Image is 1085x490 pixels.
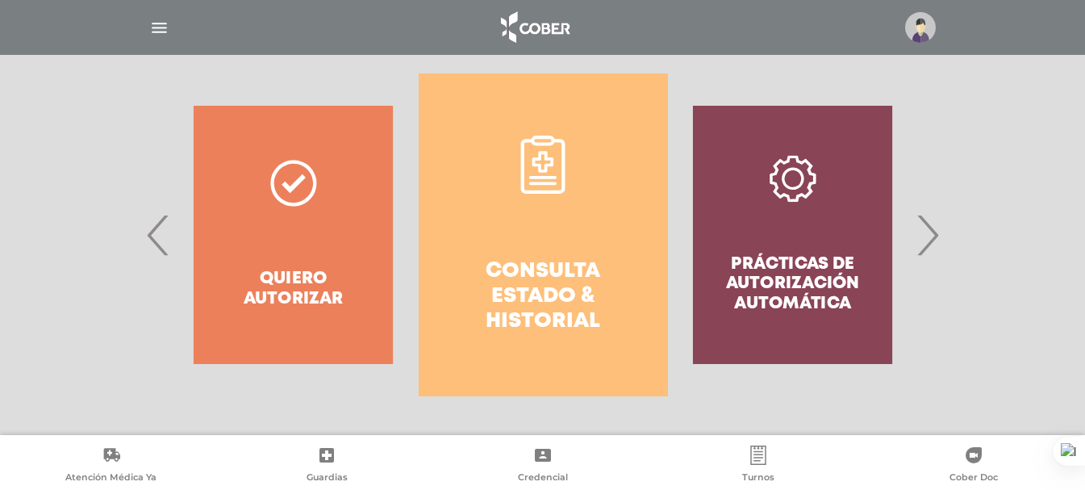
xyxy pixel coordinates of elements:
[912,191,943,279] span: Next
[143,191,174,279] span: Previous
[742,471,774,486] span: Turnos
[492,8,577,47] img: logo_cober_home-white.png
[905,12,936,43] img: profile-placeholder.svg
[448,259,639,335] h4: Consulta estado & historial
[518,471,568,486] span: Credencial
[65,471,156,486] span: Atención Médica Ya
[650,446,866,487] a: Turnos
[435,446,650,487] a: Credencial
[419,73,668,396] a: Consulta estado & historial
[3,446,219,487] a: Atención Médica Ya
[866,446,1082,487] a: Cober Doc
[949,471,998,486] span: Cober Doc
[307,471,348,486] span: Guardias
[219,446,434,487] a: Guardias
[149,18,169,38] img: Cober_menu-lines-white.svg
